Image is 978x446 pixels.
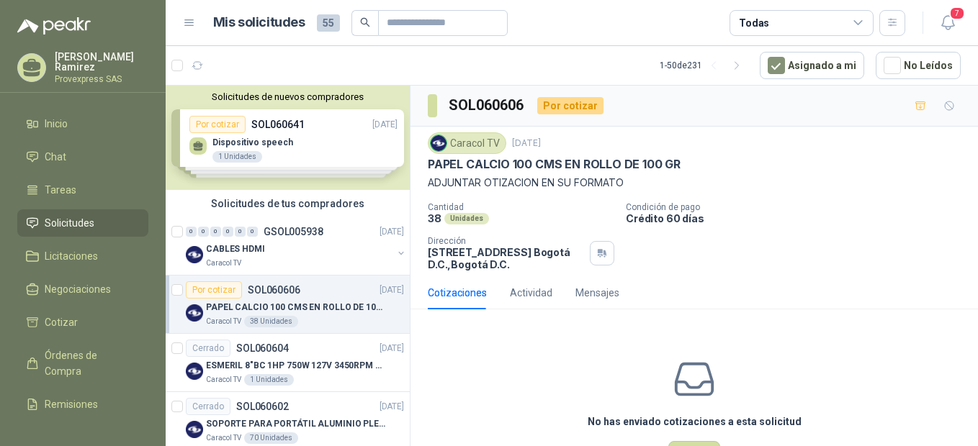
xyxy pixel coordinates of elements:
[317,14,340,32] span: 55
[17,391,148,418] a: Remisiones
[206,432,241,444] p: Caracol TV
[449,94,526,117] h3: SOL060606
[428,285,487,301] div: Cotizaciones
[45,182,76,198] span: Tareas
[17,17,91,35] img: Logo peakr
[380,342,404,355] p: [DATE]
[206,359,385,373] p: ESMERIL 8"BC 1HP 750W 127V 3450RPM URREA
[380,283,404,297] p: [DATE]
[235,227,246,237] div: 0
[45,116,68,132] span: Inicio
[206,301,385,314] p: PAPEL CALCIO 100 CMS EN ROLLO DE 100 GR
[760,52,864,79] button: Asignado a mi
[444,213,489,224] div: Unidades
[186,340,230,357] div: Cerrado
[45,347,135,379] span: Órdenes de Compra
[186,246,203,263] img: Company Logo
[186,223,407,269] a: 0 0 0 0 0 0 GSOL005938[DATE] Company LogoCABLES HDMICaracol TV
[186,227,197,237] div: 0
[236,343,289,353] p: SOL060604
[17,176,148,204] a: Tareas
[428,175,961,191] p: ADJUNTAR OTIZACION EN SU FORMATO
[428,246,584,270] p: [STREET_ADDRESS] Bogotá D.C. , Bogotá D.C.
[244,316,298,327] div: 38 Unidades
[244,432,298,444] div: 70 Unidades
[537,97,604,114] div: Por cotizar
[575,285,619,301] div: Mensajes
[166,190,410,217] div: Solicitudes de tus compradores
[45,281,111,297] span: Negociaciones
[210,227,221,237] div: 0
[55,52,148,72] p: [PERSON_NAME] Ramirez
[206,374,241,386] p: Caracol TV
[45,396,98,412] span: Remisiones
[428,236,584,246] p: Dirección
[223,227,233,237] div: 0
[186,398,230,415] div: Cerrado
[186,304,203,322] img: Company Logo
[186,281,242,299] div: Por cotizar
[206,258,241,269] p: Caracol TV
[626,212,972,224] p: Crédito 60 días
[45,149,66,165] span: Chat
[949,6,965,20] span: 7
[428,202,614,212] p: Cantidad
[186,421,203,438] img: Company Logo
[45,248,98,264] span: Licitaciones
[428,157,681,172] p: PAPEL CALCIO 100 CMS EN ROLLO DE 100 GR
[428,212,441,224] p: 38
[380,400,404,414] p: [DATE]
[588,414,802,429] h3: No has enviado cotizaciones a esta solicitud
[166,86,410,190] div: Solicitudes de nuevos compradoresPor cotizarSOL060641[DATE] Dispositivo speech1 UnidadesPor cotiz...
[55,75,148,83] p: Provexpress SAS
[17,309,148,336] a: Cotizar
[248,285,300,295] p: SOL060606
[213,12,305,33] h1: Mis solicitudes
[17,242,148,270] a: Licitaciones
[17,276,148,303] a: Negociaciones
[206,316,241,327] p: Caracol TV
[171,91,404,102] button: Solicitudes de nuevos compradores
[380,225,404,239] p: [DATE]
[17,110,148,137] a: Inicio
[17,342,148,385] a: Órdenes de Compra
[45,314,78,330] span: Cotizar
[206,242,265,256] p: CABLES HDMI
[512,137,541,150] p: [DATE]
[935,10,961,36] button: 7
[186,363,203,380] img: Company Logo
[360,17,370,27] span: search
[17,143,148,170] a: Chat
[876,52,961,79] button: No Leídos
[198,227,209,237] div: 0
[431,135,447,151] img: Company Logo
[510,285,552,301] div: Actividad
[428,132,506,154] div: Caracol TV
[17,209,148,237] a: Solicitudes
[660,54,748,77] div: 1 - 50 de 231
[244,374,294,386] div: 1 Unidades
[45,215,94,231] span: Solicitudes
[264,227,323,237] p: GSOL005938
[236,401,289,411] p: SOL060602
[206,417,385,431] p: SOPORTE PARA PORTÁTIL ALUMINIO PLEGABLE VTA
[166,334,410,392] a: CerradoSOL060604[DATE] Company LogoESMERIL 8"BC 1HP 750W 127V 3450RPM URREACaracol TV1 Unidades
[626,202,972,212] p: Condición de pago
[247,227,258,237] div: 0
[166,276,410,334] a: Por cotizarSOL060606[DATE] Company LogoPAPEL CALCIO 100 CMS EN ROLLO DE 100 GRCaracol TV38 Unidades
[739,15,769,31] div: Todas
